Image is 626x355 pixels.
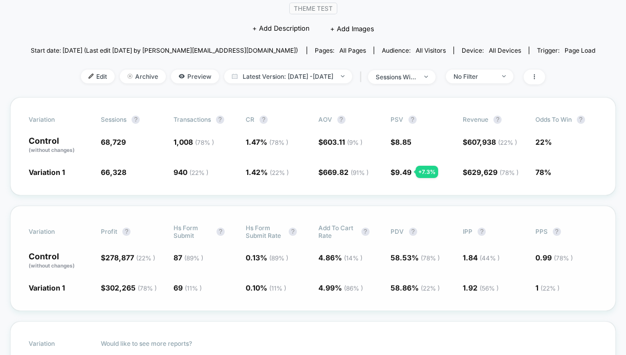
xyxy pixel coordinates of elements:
[101,340,597,347] p: Would like to see more reports?
[185,284,202,292] span: ( 11 % )
[184,254,203,262] span: ( 89 % )
[105,283,157,292] span: 302,265
[395,168,412,176] span: 9.49
[361,228,370,236] button: ?
[318,168,369,176] span: $
[29,168,65,176] span: Variation 1
[382,47,446,54] div: Audience:
[217,228,225,236] button: ?
[174,224,211,239] span: Hs Form Submit
[480,254,500,262] span: ( 44 % )
[408,116,417,124] button: ?
[232,74,238,79] img: calendar
[480,284,499,292] span: ( 56 % )
[246,283,286,292] span: 0.10 %
[318,138,362,146] span: $
[105,253,155,262] span: 278,877
[391,253,440,262] span: 58.53 %
[330,25,374,33] span: + Add Images
[101,228,117,235] span: Profit
[246,224,284,239] span: Hs Form Submit Rate
[127,74,133,79] img: end
[489,47,521,54] span: all devices
[391,228,404,235] span: PDV
[416,166,438,178] div: + 7.3 %
[174,116,211,123] span: Transactions
[323,138,362,146] span: 603.11
[269,284,286,292] span: ( 11 % )
[174,138,214,146] span: 1,008
[318,116,332,123] span: AOV
[174,283,202,292] span: 69
[498,139,517,146] span: ( 22 % )
[347,139,362,146] span: ( 9 % )
[260,116,268,124] button: ?
[463,116,488,123] span: Revenue
[424,76,428,78] img: end
[463,253,500,262] span: 1.84
[29,137,91,154] p: Control
[101,138,126,146] span: 68,729
[289,228,297,236] button: ?
[535,253,573,262] span: 0.99
[101,168,126,176] span: 66,328
[344,254,362,262] span: ( 14 % )
[554,254,573,262] span: ( 78 % )
[189,169,208,176] span: ( 22 % )
[391,116,403,123] span: PSV
[454,47,529,54] span: Device:
[577,116,585,124] button: ?
[122,228,131,236] button: ?
[136,254,155,262] span: ( 22 % )
[174,253,203,262] span: 87
[224,70,352,83] span: Latest Version: [DATE] - [DATE]
[416,47,446,54] span: All Visitors
[535,228,548,235] span: PPS
[535,168,551,176] span: 78%
[339,47,366,54] span: all pages
[409,228,417,236] button: ?
[29,147,75,153] span: (without changes)
[171,70,219,83] span: Preview
[132,116,140,124] button: ?
[376,73,417,81] div: sessions with impression
[391,283,440,292] span: 58.86 %
[535,283,559,292] span: 1
[31,47,298,54] span: Start date: [DATE] (Last edit [DATE] by [PERSON_NAME][EMAIL_ADDRESS][DOMAIN_NAME])
[565,47,595,54] span: Page Load
[553,228,561,236] button: ?
[323,168,369,176] span: 669.82
[541,284,559,292] span: ( 22 % )
[81,70,115,83] span: Edit
[101,116,126,123] span: Sessions
[395,138,412,146] span: 8.85
[101,283,157,292] span: $
[463,168,519,176] span: $
[463,283,499,292] span: 1.92
[537,47,595,54] div: Trigger:
[29,224,85,239] span: Variation
[29,340,85,347] span: Variation
[500,169,519,176] span: ( 78 % )
[463,228,472,235] span: IPP
[246,138,288,146] span: 1.47 %
[502,75,506,77] img: end
[467,138,517,146] span: 607,938
[467,168,519,176] span: 629,629
[454,73,494,80] div: No Filter
[89,74,94,79] img: edit
[270,169,289,176] span: ( 22 % )
[318,283,363,292] span: 4.99 %
[478,228,486,236] button: ?
[391,168,412,176] span: $
[29,283,65,292] span: Variation 1
[344,284,363,292] span: ( 86 % )
[463,138,517,146] span: $
[337,116,346,124] button: ?
[341,75,344,77] img: end
[357,70,368,84] span: |
[318,224,356,239] span: Add To Cart Rate
[246,168,289,176] span: 1.42 %
[289,3,337,14] span: Theme Test
[535,116,592,124] span: Odds to Win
